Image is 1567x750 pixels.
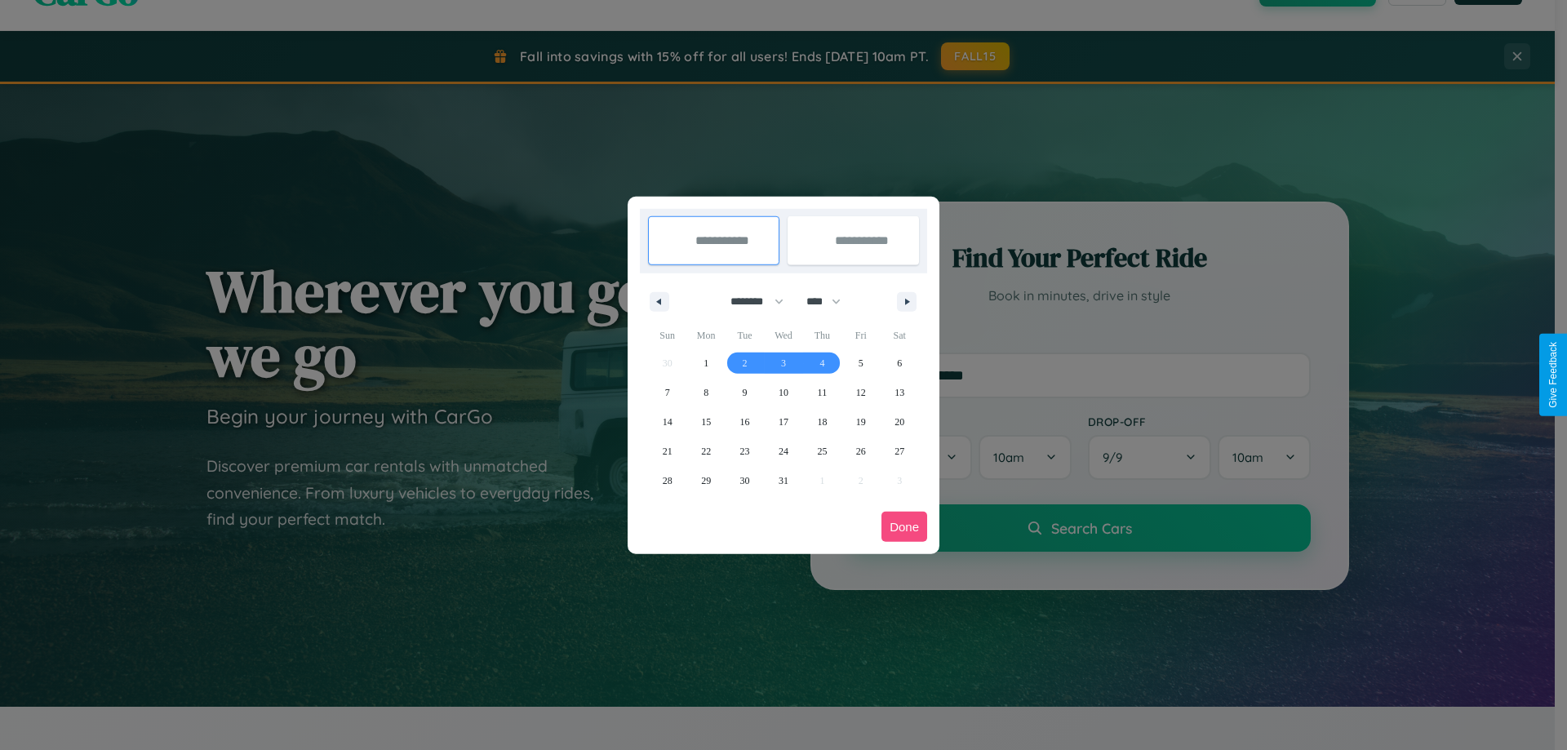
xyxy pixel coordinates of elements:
[764,322,802,348] span: Wed
[856,407,866,437] span: 19
[1547,342,1559,408] div: Give Feedback
[648,322,686,348] span: Sun
[779,437,788,466] span: 24
[817,407,827,437] span: 18
[817,437,827,466] span: 25
[841,407,880,437] button: 19
[704,348,708,378] span: 1
[704,378,708,407] span: 8
[894,378,904,407] span: 13
[764,466,802,495] button: 31
[894,407,904,437] span: 20
[881,407,919,437] button: 20
[648,407,686,437] button: 14
[881,437,919,466] button: 27
[743,378,748,407] span: 9
[740,437,750,466] span: 23
[686,437,725,466] button: 22
[648,466,686,495] button: 28
[663,466,673,495] span: 28
[726,407,764,437] button: 16
[841,322,880,348] span: Fri
[894,437,904,466] span: 27
[881,348,919,378] button: 6
[701,407,711,437] span: 15
[701,466,711,495] span: 29
[781,348,786,378] span: 3
[726,437,764,466] button: 23
[648,437,686,466] button: 21
[740,407,750,437] span: 16
[803,437,841,466] button: 25
[764,348,802,378] button: 3
[779,378,788,407] span: 10
[686,322,725,348] span: Mon
[779,407,788,437] span: 17
[726,348,764,378] button: 2
[841,378,880,407] button: 12
[743,348,748,378] span: 2
[764,407,802,437] button: 17
[803,378,841,407] button: 11
[881,378,919,407] button: 13
[779,466,788,495] span: 31
[819,348,824,378] span: 4
[686,378,725,407] button: 8
[803,322,841,348] span: Thu
[803,407,841,437] button: 18
[881,322,919,348] span: Sat
[686,407,725,437] button: 15
[856,437,866,466] span: 26
[648,378,686,407] button: 7
[818,378,828,407] span: 11
[726,378,764,407] button: 9
[841,437,880,466] button: 26
[841,348,880,378] button: 5
[859,348,863,378] span: 5
[803,348,841,378] button: 4
[740,466,750,495] span: 30
[881,512,927,542] button: Done
[701,437,711,466] span: 22
[663,437,673,466] span: 21
[764,378,802,407] button: 10
[726,322,764,348] span: Tue
[856,378,866,407] span: 12
[897,348,902,378] span: 6
[686,466,725,495] button: 29
[726,466,764,495] button: 30
[665,378,670,407] span: 7
[764,437,802,466] button: 24
[686,348,725,378] button: 1
[663,407,673,437] span: 14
